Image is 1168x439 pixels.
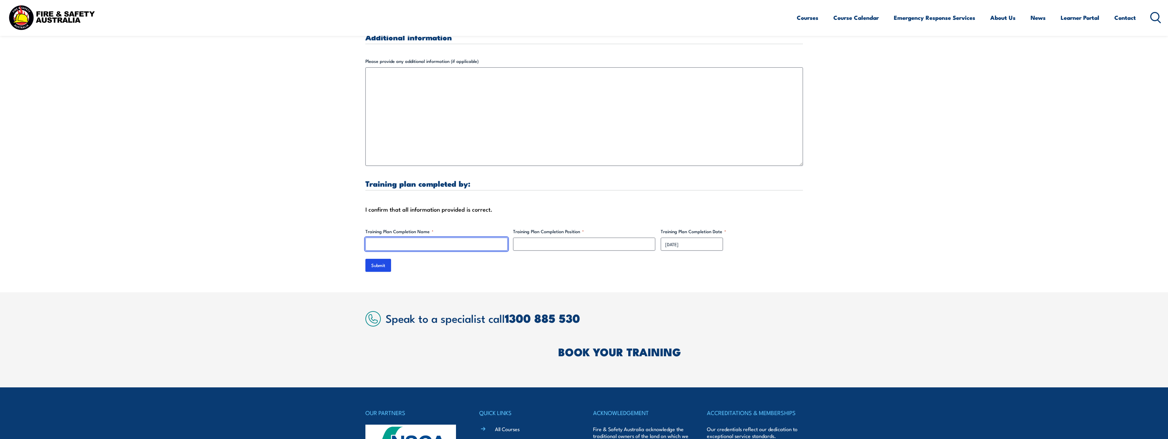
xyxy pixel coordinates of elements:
[894,9,975,27] a: Emergency Response Services
[1061,9,1099,27] a: Learner Portal
[365,228,508,235] label: Training Plan Completion Name
[707,408,803,417] h4: ACCREDITATIONS & MEMBERSHIPS
[593,408,689,417] h4: ACKNOWLEDGEMENT
[1114,9,1136,27] a: Contact
[505,309,580,327] a: 1300 885 530
[386,312,803,324] h2: Speak to a specialist call
[990,9,1016,27] a: About Us
[479,408,575,417] h4: QUICK LINKS
[833,9,879,27] a: Course Calendar
[365,408,461,417] h4: OUR PARTNERS
[661,238,723,251] input: dd/mm/yyyy
[513,228,655,235] label: Training Plan Completion Position
[365,204,803,214] div: I confirm that all information provided is correct.
[365,179,803,187] h3: Training plan completed by:
[558,347,803,356] h2: BOOK YOUR TRAINING
[365,33,803,41] h3: Additional information
[365,58,803,65] label: Please provide any additional information (if applicable)
[365,259,391,272] input: Submit
[797,9,818,27] a: Courses
[495,425,520,433] a: All Courses
[1031,9,1046,27] a: News
[661,228,803,235] label: Training Plan Completion Date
